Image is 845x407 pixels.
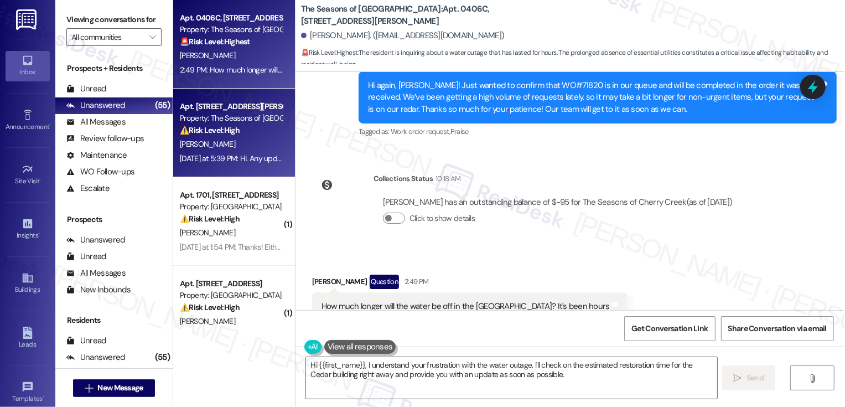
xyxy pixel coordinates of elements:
div: Tagged as: [359,123,837,140]
strong: ⚠️ Risk Level: High [180,125,240,135]
div: Prospects + Residents [55,63,173,74]
div: [PERSON_NAME] [312,275,628,292]
span: Send [746,372,764,384]
div: Unread [66,335,106,347]
div: Hi again, [PERSON_NAME]! Just wanted to confirm that WO#71820 is in our queue and will be complet... [368,80,819,115]
strong: 🚨 Risk Level: Highest [180,37,250,47]
div: Residents [55,315,173,326]
span: [PERSON_NAME] [180,139,235,149]
button: Send [722,365,776,390]
div: Maintenance [66,150,127,161]
div: How much longer will the water be off in the [GEOGRAPHIC_DATA]? It's been hours [322,301,610,312]
div: Question [370,275,399,288]
div: Review follow-ups [66,133,144,145]
div: Apt. 1701, [STREET_ADDRESS] [180,189,282,201]
i:  [85,384,93,393]
span: Get Conversation Link [631,323,708,334]
label: Click to show details [409,213,475,224]
div: [DATE] at 5:39 PM: Hi. Any update on the fire extinguisher? I believe it is code to have one in e... [180,153,525,163]
div: Collections Status [374,173,433,184]
input: All communities [71,28,144,46]
span: New Message [97,382,143,394]
div: [PERSON_NAME] has an outstanding balance of $-95 for The Seasons of Cherry Creek (as of [DATE]) [383,197,733,208]
div: Prospects [55,214,173,225]
div: Apt. [STREET_ADDRESS] [180,278,282,290]
a: Site Visit • [6,160,50,190]
span: : The resident is inquiring about a water outage that has lasted for hours. The prolonged absence... [301,47,845,71]
a: Buildings [6,269,50,298]
span: Work order request , [391,127,450,136]
textarea: Hi {{first_name}}, I understand your frustration with the water outage. I'll check on the estimat... [306,357,717,399]
i:  [808,374,817,383]
button: Get Conversation Link [624,316,715,341]
span: Share Conversation via email [728,323,827,334]
img: ResiDesk Logo [16,9,39,30]
div: Apt. [STREET_ADDRESS][PERSON_NAME] [180,101,282,112]
span: • [49,121,51,129]
div: Property: The Seasons of [GEOGRAPHIC_DATA] [180,112,282,124]
div: Escalate [66,183,110,194]
div: New Inbounds [66,284,131,296]
span: [PERSON_NAME] [180,316,235,326]
strong: ⚠️ Risk Level: High [180,214,240,224]
div: 2:49 PM: How much longer will the water be off in the [GEOGRAPHIC_DATA]? It's been hours [180,65,474,75]
div: Unanswered [66,100,125,111]
i:  [734,374,742,383]
div: [DATE] at 1:54 PM: Thanks! Either email ([EMAIL_ADDRESS][DOMAIN_NAME]) or [PHONE_NUMBER] [180,242,494,252]
div: Property: [GEOGRAPHIC_DATA] [180,290,282,301]
button: New Message [73,379,155,397]
span: [PERSON_NAME] [180,50,235,60]
div: All Messages [66,116,126,128]
div: Unread [66,251,106,262]
div: Unread [66,83,106,95]
div: (55) [152,97,173,114]
label: Viewing conversations for [66,11,162,28]
button: Share Conversation via email [721,316,834,341]
a: Inbox [6,51,50,81]
span: [PERSON_NAME] [180,228,235,238]
i:  [149,33,155,42]
span: • [40,176,42,183]
div: (55) [152,349,173,366]
b: The Seasons of [GEOGRAPHIC_DATA]: Apt. 0406C, [STREET_ADDRESS][PERSON_NAME] [301,3,522,27]
a: Insights • [6,214,50,244]
span: • [43,393,44,401]
strong: ⚠️ Risk Level: High [180,302,240,312]
div: Property: The Seasons of [GEOGRAPHIC_DATA] [180,24,282,35]
div: [PERSON_NAME]. ([EMAIL_ADDRESS][DOMAIN_NAME]) [301,30,505,42]
span: Praise [450,127,469,136]
div: Unanswered [66,234,125,246]
div: Property: [GEOGRAPHIC_DATA] [180,201,282,213]
div: 2:49 PM [402,276,428,287]
strong: 🚨 Risk Level: Highest [301,48,358,57]
a: Leads [6,323,50,353]
div: Apt. 0406C, [STREET_ADDRESS][PERSON_NAME] [180,12,282,24]
div: All Messages [66,267,126,279]
div: 10:18 AM [433,173,461,184]
div: Unanswered [66,352,125,363]
div: WO Follow-ups [66,166,134,178]
span: • [38,230,40,238]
